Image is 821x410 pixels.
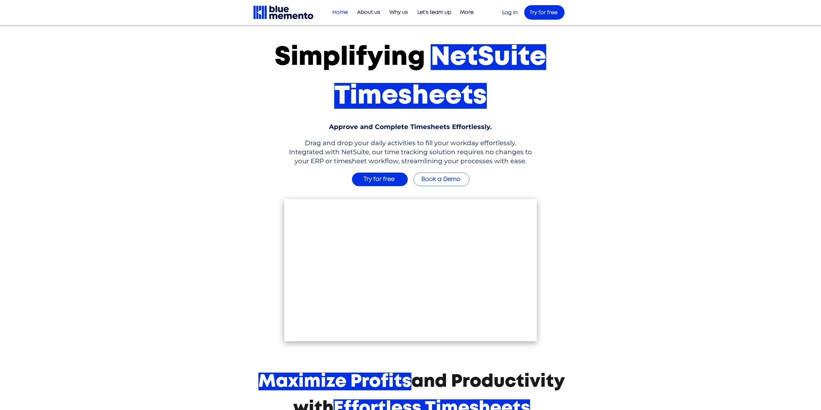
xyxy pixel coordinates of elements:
[364,176,395,182] span: Try for free
[414,173,469,186] a: Book a Demo
[329,7,351,18] p: Home
[414,7,455,18] p: Let's team up
[275,44,425,70] span: Simplifying
[258,373,411,390] span: Maximize Profits
[334,44,546,109] span: NetSuite Timesheets
[329,123,492,131] span: Approve and Complete Timesheets Effortlessly.
[421,176,460,182] span: Book a Demo
[411,7,455,18] a: Let's team up
[326,7,477,18] nav: Site
[386,7,411,18] p: Why us
[502,10,517,15] a: Log in
[326,7,351,18] a: Home
[352,173,408,186] a: Try for free
[289,139,532,165] span: Drag and drop your daily activities to fill your workday effortlessly. Integrated with NetSuite, ...
[284,199,537,341] div: Your Video Title video player
[524,5,565,20] a: Try for free
[457,7,477,18] p: More
[530,10,557,15] span: Try for free
[253,5,314,20] img: Blue Memento black logo
[383,7,411,18] a: Why us
[354,7,383,18] p: About us
[351,7,383,18] a: About us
